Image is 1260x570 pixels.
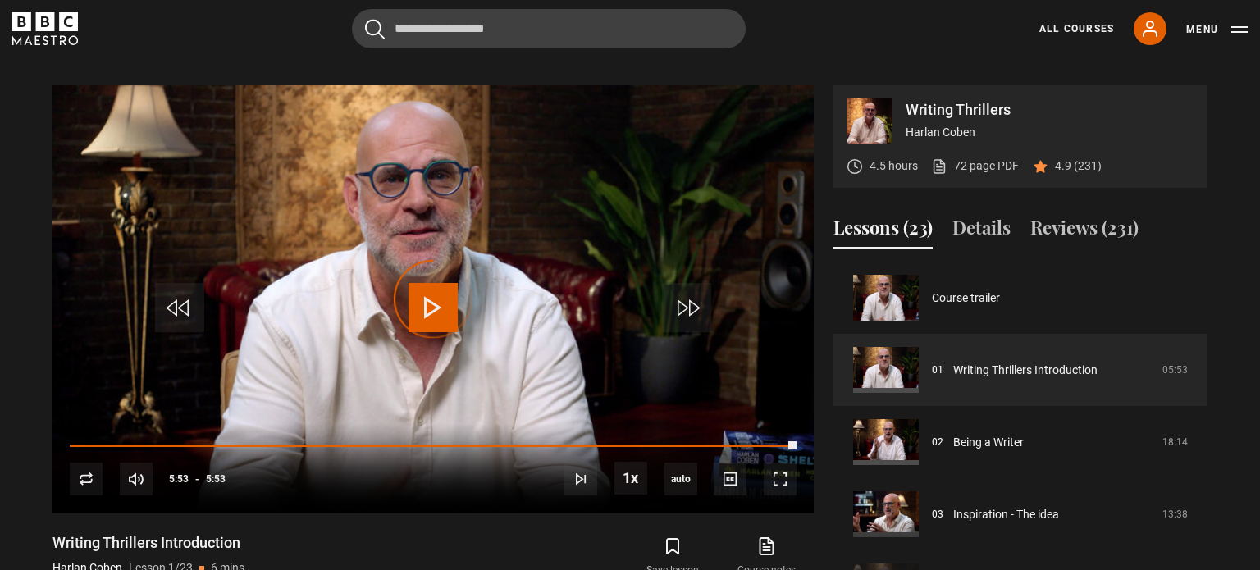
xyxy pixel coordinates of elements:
span: auto [664,463,697,495]
span: 5:53 [169,464,189,494]
button: Fullscreen [764,463,797,495]
a: Being a Writer [953,434,1024,451]
a: Inspiration - The idea [953,506,1059,523]
p: 4.5 hours [870,157,918,175]
p: 4.9 (231) [1055,157,1102,175]
button: Next Lesson [564,463,597,495]
input: Search [352,9,746,48]
p: Harlan Coben [906,124,1194,141]
div: Current quality: 720p [664,463,697,495]
video-js: Video Player [52,85,814,513]
button: Toggle navigation [1186,21,1248,38]
button: Playback Rate [614,462,647,495]
p: Writing Thrillers [906,103,1194,117]
a: 72 page PDF [931,157,1019,175]
svg: BBC Maestro [12,12,78,45]
a: All Courses [1039,21,1114,36]
button: Replay [70,463,103,495]
button: Captions [714,463,746,495]
button: Details [952,214,1011,249]
h1: Writing Thrillers Introduction [52,533,244,553]
button: Mute [120,463,153,495]
button: Reviews (231) [1030,214,1139,249]
div: Progress Bar [70,445,797,448]
span: - [195,473,199,485]
button: Lessons (23) [833,214,933,249]
span: 5:53 [206,464,226,494]
a: Writing Thrillers Introduction [953,362,1098,379]
button: Submit the search query [365,19,385,39]
a: Course trailer [932,290,1000,307]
